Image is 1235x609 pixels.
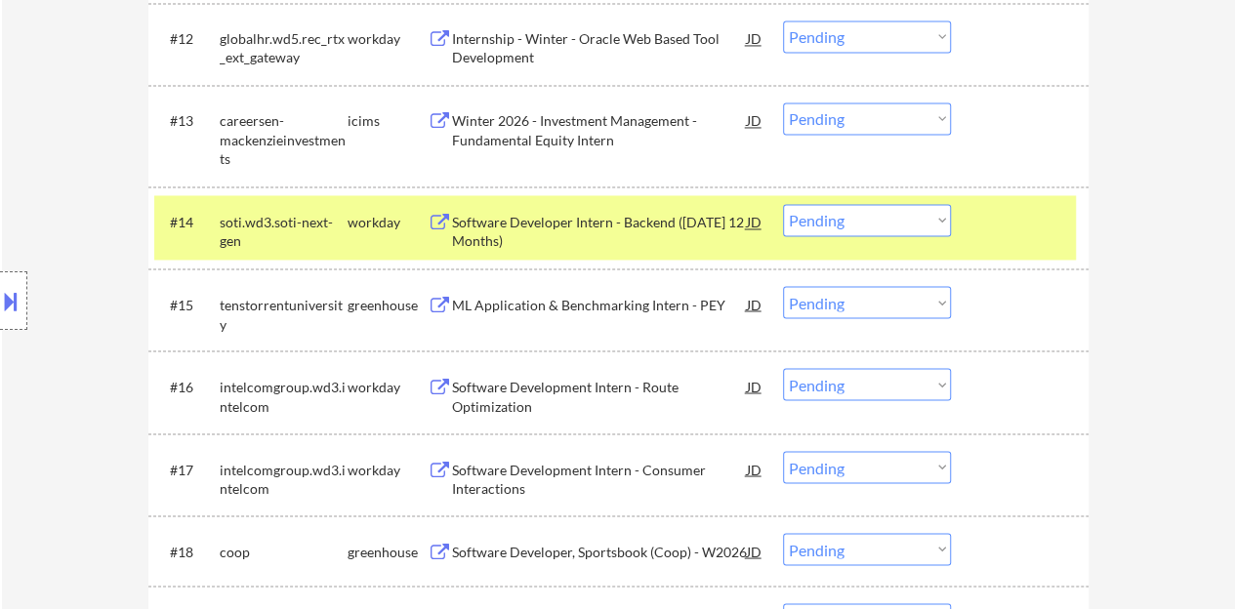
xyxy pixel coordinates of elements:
div: JD [745,451,764,486]
div: Internship - Winter - Oracle Web Based Tool Development [452,29,747,67]
div: JD [745,204,764,239]
div: JD [745,533,764,568]
div: #13 [170,111,204,131]
div: greenhouse [348,542,428,561]
div: Software Development Intern - Consumer Interactions [452,460,747,498]
div: #18 [170,542,204,561]
div: greenhouse [348,295,428,314]
div: ML Application & Benchmarking Intern - PEY [452,295,747,314]
div: globalhr.wd5.rec_rtx_ext_gateway [220,29,348,67]
div: workday [348,377,428,396]
div: Software Developer Intern - Backend ([DATE] 12 Months) [452,213,747,251]
div: workday [348,213,428,232]
div: careersen-mackenzieinvestments [220,111,348,169]
div: workday [348,29,428,49]
div: Winter 2026 - Investment Management - Fundamental Equity Intern [452,111,747,149]
div: icims [348,111,428,131]
div: JD [745,286,764,321]
div: Software Developer, Sportsbook (Coop) - W2026 [452,542,747,561]
div: JD [745,102,764,138]
div: coop [220,542,348,561]
div: workday [348,460,428,479]
div: JD [745,20,764,56]
div: Software Development Intern - Route Optimization [452,377,747,415]
div: JD [745,368,764,403]
div: #12 [170,29,204,49]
